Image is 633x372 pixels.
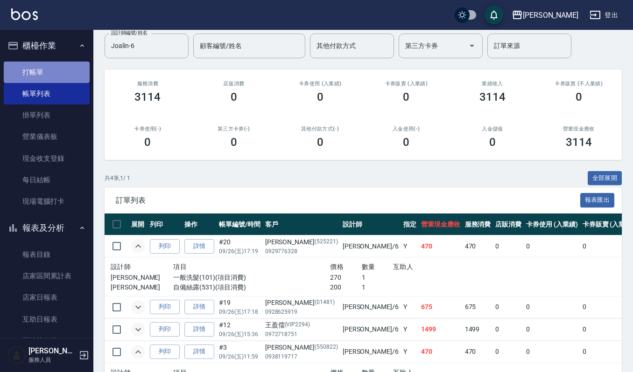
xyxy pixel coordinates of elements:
[4,126,90,147] a: 營業儀表板
[317,136,324,149] h3: 0
[479,90,506,103] h3: 3114
[315,298,335,308] p: (01481)
[7,346,26,365] img: Person
[173,273,330,282] p: 一般洗髮(101)(項目消費)
[524,341,580,363] td: 0
[265,343,338,352] div: [PERSON_NAME]
[461,126,525,132] h2: 入金儲值
[374,81,438,87] h2: 卡券販賣 (入業績)
[263,214,340,235] th: 客戶
[419,235,463,257] td: 470
[576,90,582,103] h3: 0
[463,296,493,318] td: 675
[4,148,90,169] a: 現金收支登錄
[217,296,263,318] td: #19
[111,273,173,282] p: [PERSON_NAME]
[184,300,214,314] a: 詳情
[588,171,622,186] button: 全部展開
[493,235,524,257] td: 0
[288,126,352,132] h2: 其他付款方式(-)
[523,9,578,21] div: [PERSON_NAME]
[265,308,338,316] p: 0928625919
[131,323,145,337] button: expand row
[28,346,76,356] h5: [PERSON_NAME]
[231,90,237,103] h3: 0
[461,81,525,87] h2: 業績收入
[330,263,344,270] span: 價格
[288,81,352,87] h2: 卡券使用 (入業績)
[28,356,76,364] p: 服務人員
[105,174,130,182] p: 共 4 筆, 1 / 1
[315,343,338,352] p: (550822)
[419,296,463,318] td: 675
[202,81,266,87] h2: 店販消費
[219,330,260,338] p: 09/26 (五) 15:36
[485,6,503,24] button: save
[231,136,237,149] h3: 0
[566,136,592,149] h3: 3114
[265,330,338,338] p: 0972718751
[401,235,419,257] td: Y
[401,341,419,363] td: Y
[4,34,90,58] button: 櫃檯作業
[4,104,90,126] a: 掛單列表
[129,214,148,235] th: 展開
[4,265,90,287] a: 店家區間累計表
[219,352,260,361] p: 09/26 (五) 11:59
[116,196,580,205] span: 訂單列表
[111,263,131,270] span: 設計師
[362,263,375,270] span: 數量
[150,300,180,314] button: 列印
[4,62,90,83] a: 打帳單
[463,318,493,340] td: 1499
[403,136,409,149] h3: 0
[419,318,463,340] td: 1499
[4,309,90,330] a: 互助日報表
[374,126,438,132] h2: 入金使用(-)
[173,282,330,292] p: 自備絲露(531)(項目消費)
[150,322,180,337] button: 列印
[508,6,582,25] button: [PERSON_NAME]
[265,298,338,308] div: [PERSON_NAME]
[586,7,622,24] button: 登出
[219,308,260,316] p: 09/26 (五) 17:18
[184,239,214,254] a: 詳情
[524,214,580,235] th: 卡券使用 (入業績)
[217,214,263,235] th: 帳單編號/時間
[150,344,180,359] button: 列印
[362,273,393,282] p: 1
[340,318,401,340] td: [PERSON_NAME] /6
[493,214,524,235] th: 店販消費
[148,214,182,235] th: 列印
[489,136,496,149] h3: 0
[547,126,611,132] h2: 營業現金應收
[463,214,493,235] th: 服務消費
[144,136,151,149] h3: 0
[131,239,145,253] button: expand row
[202,126,266,132] h2: 第三方卡券(-)
[362,282,393,292] p: 1
[111,282,173,292] p: [PERSON_NAME]
[4,244,90,265] a: 報表目錄
[4,330,90,351] a: 互助排行榜
[116,81,180,87] h3: 服務消費
[340,296,401,318] td: [PERSON_NAME] /6
[11,8,38,20] img: Logo
[285,320,310,330] p: (VIP2294)
[340,341,401,363] td: [PERSON_NAME] /6
[315,237,338,247] p: (525221)
[116,126,180,132] h2: 卡券使用(-)
[182,214,217,235] th: 操作
[265,237,338,247] div: [PERSON_NAME]
[184,322,214,337] a: 詳情
[463,341,493,363] td: 470
[131,345,145,359] button: expand row
[150,239,180,254] button: 列印
[401,214,419,235] th: 指定
[173,263,187,270] span: 項目
[419,214,463,235] th: 營業現金應收
[580,193,615,207] button: 報表匯出
[463,235,493,257] td: 470
[580,195,615,204] a: 報表匯出
[340,214,401,235] th: 設計師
